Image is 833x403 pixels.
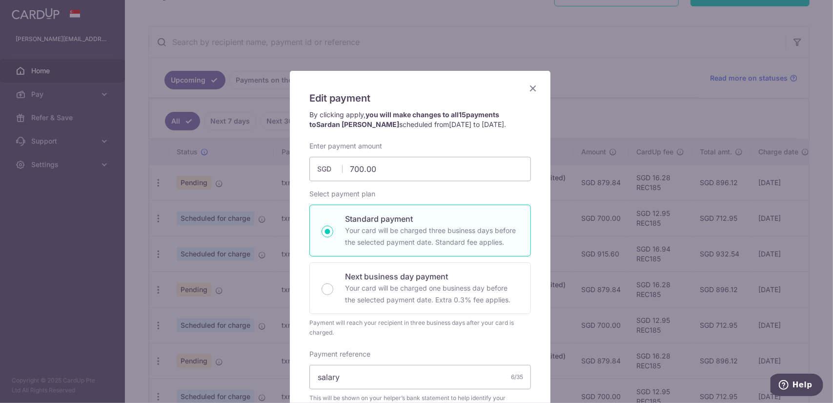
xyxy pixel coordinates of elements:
[449,120,504,128] span: [DATE] to [DATE]
[511,372,523,382] div: 6/35
[309,349,370,359] label: Payment reference
[309,90,531,106] h5: Edit payment
[317,164,343,174] span: SGD
[309,157,531,181] input: 0.00
[459,110,466,119] span: 15
[309,189,375,199] label: Select payment plan
[309,318,531,338] div: Payment will reach your recipient in three business days after your card is charged.
[309,110,499,128] strong: you will make changes to all payments to
[309,141,382,151] label: Enter payment amount
[345,213,519,225] p: Standard payment
[771,374,823,398] iframe: Opens a widget where you can find more information
[345,225,519,248] p: Your card will be charged three business days before the selected payment date. Standard fee appl...
[345,282,519,306] p: Your card will be charged one business day before the selected payment date. Extra 0.3% fee applies.
[527,83,539,94] button: Close
[309,110,531,129] p: By clicking apply, scheduled from .
[316,120,399,128] span: Sardan [PERSON_NAME]
[345,271,519,282] p: Next business day payment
